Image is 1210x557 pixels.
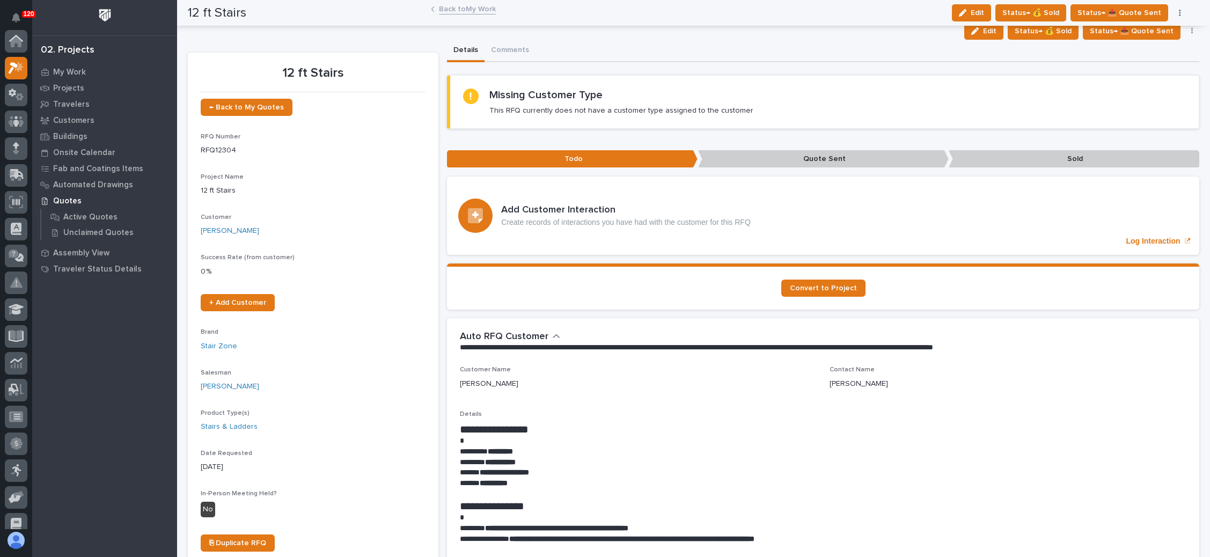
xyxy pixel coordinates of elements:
[32,64,177,80] a: My Work
[201,381,259,392] a: [PERSON_NAME]
[485,40,536,62] button: Comments
[201,266,426,277] p: 0 %
[201,65,426,81] p: 12 ft Stairs
[460,331,548,343] h2: Auto RFQ Customer
[201,294,275,311] a: + Add Customer
[53,196,82,206] p: Quotes
[201,534,275,552] a: ⎘ Duplicate RFQ
[32,261,177,277] a: Traveler Status Details
[447,150,698,168] p: Todo
[41,45,94,56] div: 02. Projects
[32,144,177,160] a: Onsite Calendar
[201,225,259,237] a: [PERSON_NAME]
[201,341,237,352] a: Stair Zone
[447,40,485,62] button: Details
[5,6,27,29] button: Notifications
[949,150,1199,168] p: Sold
[41,209,177,224] a: Active Quotes
[1090,25,1174,38] span: Status→ 📤 Quote Sent
[32,112,177,128] a: Customers
[209,299,266,306] span: + Add Customer
[201,174,244,180] span: Project Name
[63,228,134,238] p: Unclaimed Quotes
[32,80,177,96] a: Projects
[41,225,177,240] a: Unclaimed Quotes
[1126,237,1180,246] p: Log Interaction
[201,214,231,221] span: Customer
[32,128,177,144] a: Buildings
[53,180,133,190] p: Automated Drawings
[201,421,258,433] a: Stairs & Ladders
[439,2,496,14] a: Back toMy Work
[1083,23,1180,40] button: Status→ 📤 Quote Sent
[201,145,426,156] p: RFQ12304
[460,378,518,390] p: [PERSON_NAME]
[95,5,115,25] img: Workspace Logo
[501,218,751,227] p: Create records of interactions you have had with the customer for this RFQ
[201,329,218,335] span: Brand
[489,106,753,115] p: This RFQ currently does not have a customer type assigned to the customer
[201,254,295,261] span: Success Rate (from customer)
[32,96,177,112] a: Travelers
[698,150,949,168] p: Quote Sent
[983,26,996,36] span: Edit
[830,367,875,373] span: Contact Name
[201,410,250,416] span: Product Type(s)
[201,134,240,140] span: RFQ Number
[53,148,115,158] p: Onsite Calendar
[53,68,86,77] p: My Work
[53,248,109,258] p: Assembly View
[53,265,142,274] p: Traveler Status Details
[201,450,252,457] span: Date Requested
[32,177,177,193] a: Automated Drawings
[32,245,177,261] a: Assembly View
[209,104,284,111] span: ← Back to My Quotes
[460,367,511,373] span: Customer Name
[460,331,560,343] button: Auto RFQ Customer
[1008,23,1079,40] button: Status→ 💰 Sold
[830,378,888,390] p: [PERSON_NAME]
[201,185,426,196] p: 12 ft Stairs
[32,160,177,177] a: Fab and Coatings Items
[781,280,866,297] a: Convert to Project
[201,461,426,473] p: [DATE]
[501,204,751,216] h3: Add Customer Interaction
[790,284,857,292] span: Convert to Project
[201,502,215,517] div: No
[53,116,94,126] p: Customers
[53,84,84,93] p: Projects
[447,177,1199,255] a: Log Interaction
[53,100,90,109] p: Travelers
[32,193,177,209] a: Quotes
[489,89,603,101] h2: Missing Customer Type
[13,13,27,30] div: Notifications120
[460,411,482,417] span: Details
[53,132,87,142] p: Buildings
[63,212,118,222] p: Active Quotes
[964,23,1003,40] button: Edit
[53,164,143,174] p: Fab and Coatings Items
[5,529,27,552] button: users-avatar
[24,10,34,18] p: 120
[1015,25,1072,38] span: Status→ 💰 Sold
[201,99,292,116] a: ← Back to My Quotes
[201,490,277,497] span: In-Person Meeting Held?
[201,370,231,376] span: Salesman
[209,539,266,547] span: ⎘ Duplicate RFQ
